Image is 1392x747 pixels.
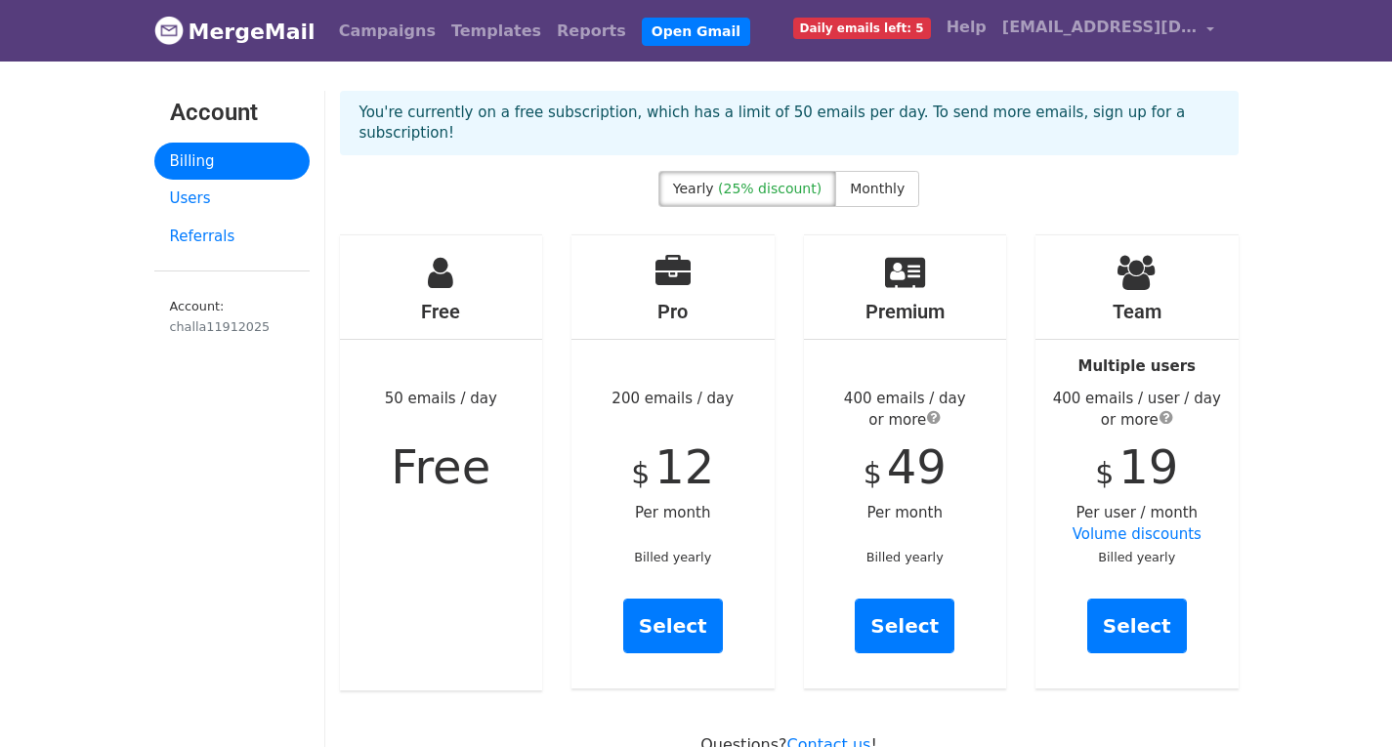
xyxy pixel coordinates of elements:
[654,439,714,494] span: 12
[154,16,184,45] img: MergeMail logo
[1035,388,1239,432] div: 400 emails / user / day or more
[804,300,1007,323] h4: Premium
[154,143,310,181] a: Billing
[855,599,954,653] a: Select
[673,181,714,196] span: Yearly
[1035,300,1239,323] h4: Team
[887,439,947,494] span: 49
[1078,357,1196,375] strong: Multiple users
[804,235,1007,688] div: Per month
[631,456,650,490] span: $
[331,12,443,51] a: Campaigns
[1118,439,1178,494] span: 19
[634,550,711,564] small: Billed yearly
[549,12,634,51] a: Reports
[793,18,931,39] span: Daily emails left: 5
[170,299,294,336] small: Account:
[1073,525,1202,543] a: Volume discounts
[642,18,750,46] a: Open Gmail
[864,456,882,490] span: $
[785,8,939,47] a: Daily emails left: 5
[340,300,543,323] h4: Free
[1087,599,1187,653] a: Select
[391,439,490,494] span: Free
[170,317,294,336] div: challa11912025
[359,103,1219,144] p: You're currently on a free subscription, which has a limit of 50 emails per day. To send more ema...
[804,388,1007,432] div: 400 emails / day or more
[718,181,822,196] span: (25% discount)
[1098,550,1175,564] small: Billed yearly
[571,235,775,688] div: 200 emails / day Per month
[443,12,549,51] a: Templates
[170,99,294,127] h3: Account
[1095,456,1114,490] span: $
[850,181,905,196] span: Monthly
[154,218,310,256] a: Referrals
[994,8,1223,54] a: [EMAIL_ADDRESS][DOMAIN_NAME]
[154,11,316,52] a: MergeMail
[1002,16,1198,39] span: [EMAIL_ADDRESS][DOMAIN_NAME]
[154,180,310,218] a: Users
[939,8,994,47] a: Help
[866,550,944,564] small: Billed yearly
[623,599,723,653] a: Select
[340,235,543,690] div: 50 emails / day
[1035,235,1239,688] div: Per user / month
[571,300,775,323] h4: Pro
